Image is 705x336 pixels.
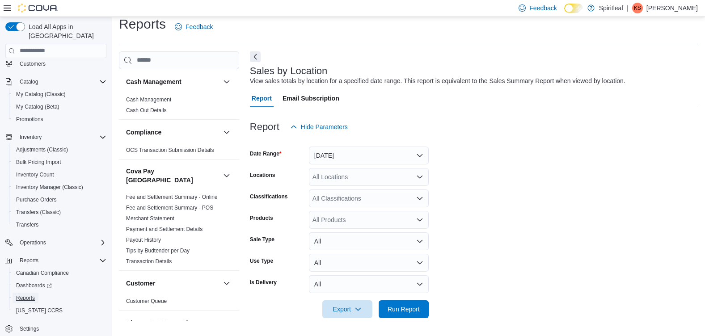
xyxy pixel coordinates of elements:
span: Canadian Compliance [16,269,69,277]
a: [US_STATE] CCRS [13,305,66,316]
a: Inventory Count [13,169,58,180]
span: Fee and Settlement Summary - POS [126,204,213,211]
a: Transfers [13,219,42,230]
label: Products [250,214,273,222]
span: Inventory Manager (Classic) [16,184,83,191]
label: Date Range [250,150,282,157]
label: Sale Type [250,236,274,243]
span: Transfers (Classic) [16,209,61,216]
button: Catalog [16,76,42,87]
label: Classifications [250,193,288,200]
button: Cova Pay [GEOGRAPHIC_DATA] [126,167,220,185]
a: Fee and Settlement Summary - Online [126,194,218,200]
span: Feedback [529,4,557,13]
input: Dark Mode [564,4,583,13]
a: Merchant Statement [126,215,174,222]
button: Adjustments (Classic) [9,143,110,156]
span: Reports [16,255,106,266]
button: Run Report [379,300,429,318]
span: Run Report [388,305,420,314]
h3: Sales by Location [250,66,328,76]
button: Discounts & Promotions [221,318,232,328]
a: Reports [13,293,38,303]
label: Is Delivery [250,279,277,286]
span: Inventory Count [16,171,54,178]
a: Feedback [171,18,216,36]
button: Transfers (Classic) [9,206,110,218]
button: Canadian Compliance [9,267,110,279]
button: Customer [221,278,232,289]
a: OCS Transaction Submission Details [126,147,214,153]
span: Fee and Settlement Summary - Online [126,193,218,201]
span: Customer Queue [126,298,167,305]
a: Payout History [126,237,161,243]
button: Open list of options [416,173,423,181]
a: Payment and Settlement Details [126,226,203,232]
div: Kennedy S [632,3,643,13]
a: Customers [16,59,49,69]
button: Promotions [9,113,110,126]
button: Open list of options [416,195,423,202]
a: Cash Management [126,97,171,103]
button: Reports [16,255,42,266]
button: Transfers [9,218,110,231]
span: Purchase Orders [13,194,106,205]
button: Cash Management [221,76,232,87]
span: Bulk Pricing Import [16,159,61,166]
span: Settings [16,323,106,334]
span: Bulk Pricing Import [13,157,106,168]
button: Inventory [16,132,45,143]
span: Load All Apps in [GEOGRAPHIC_DATA] [25,22,106,40]
span: Reports [16,294,35,302]
span: Transaction Details [126,258,172,265]
h3: Discounts & Promotions [126,319,199,328]
a: Tips by Budtender per Day [126,248,190,254]
p: [PERSON_NAME] [646,3,698,13]
button: Next [250,51,261,62]
button: Cova Pay [GEOGRAPHIC_DATA] [221,170,232,181]
button: All [309,275,429,293]
button: Settings [2,322,110,335]
button: [DATE] [309,147,429,164]
span: Washington CCRS [13,305,106,316]
button: Reports [9,292,110,304]
span: Inventory Count [13,169,106,180]
span: Customers [16,58,106,69]
button: Catalog [2,76,110,88]
label: Locations [250,172,275,179]
span: Cash Management [126,96,171,103]
button: Bulk Pricing Import [9,156,110,168]
a: Transfers (Classic) [13,207,64,218]
span: My Catalog (Classic) [13,89,106,100]
span: Canadian Compliance [13,268,106,278]
span: Promotions [16,116,43,123]
button: All [309,254,429,272]
button: Inventory Manager (Classic) [9,181,110,193]
p: Spiritleaf [599,3,623,13]
span: Export [328,300,367,318]
span: Adjustments (Classic) [13,144,106,155]
span: Transfers [13,219,106,230]
div: View sales totals by location for a specified date range. This report is equivalent to the Sales ... [250,76,625,86]
button: Hide Parameters [287,118,351,136]
span: My Catalog (Beta) [13,101,106,112]
button: Export [322,300,372,318]
h3: Compliance [126,128,161,137]
button: Cash Management [126,77,220,86]
span: Dashboards [13,280,106,291]
span: Customers [20,60,46,67]
div: Compliance [119,145,239,159]
button: Inventory [2,131,110,143]
span: Report [252,89,272,107]
div: Customer [119,296,239,310]
span: Inventory Manager (Classic) [13,182,106,193]
span: Settings [20,325,39,332]
a: Fee and Settlement Summary - POS [126,205,213,211]
a: Dashboards [13,280,55,291]
h3: Customer [126,279,155,288]
a: Cash Out Details [126,107,167,113]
